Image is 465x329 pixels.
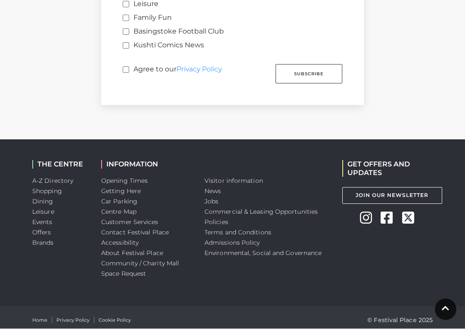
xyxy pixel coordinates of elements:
[205,218,228,226] a: Policies
[123,13,172,23] label: Family Fun
[32,239,54,247] a: Brands
[123,40,204,51] label: Kushti Comics News
[32,188,62,195] a: Shopping
[205,208,318,216] a: Commercial & Leasing Opportunities
[101,160,192,169] h2: INFORMATION
[123,27,224,37] label: Basingstoke Football Club
[101,177,148,185] a: Opening Times
[205,229,271,237] a: Terms and Conditions
[205,188,221,195] a: News
[367,315,433,326] p: © Festival Place 2025
[32,160,88,169] h2: THE CENTRE
[56,317,90,324] a: Privacy Policy
[205,177,263,185] a: Visitor information
[32,218,53,226] a: Events
[276,65,342,84] button: Subscribe
[101,249,163,257] a: About Festival Place
[205,239,260,247] a: Admissions Policy
[32,317,47,324] a: Home
[32,208,54,216] a: Leisure
[101,188,141,195] a: Getting Here
[205,249,322,257] a: Environmental, Social and Governance
[101,208,136,216] a: Centre Map
[101,239,139,247] a: Accessibility
[101,198,137,206] a: Car Parking
[101,218,158,226] a: Customer Services
[32,177,73,185] a: A-Z Directory
[342,160,433,177] h2: GET OFFERS AND UPDATES
[177,65,222,74] a: Privacy Policy
[32,229,51,237] a: Offers
[99,317,131,324] a: Cookie Policy
[32,198,53,206] a: Dining
[205,198,218,206] a: Jobs
[101,229,169,237] a: Contact Festival Place
[101,260,179,278] a: Community / Charity Mall Space Request
[342,188,442,204] a: Join Our Newsletter
[123,65,222,80] label: Agree to our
